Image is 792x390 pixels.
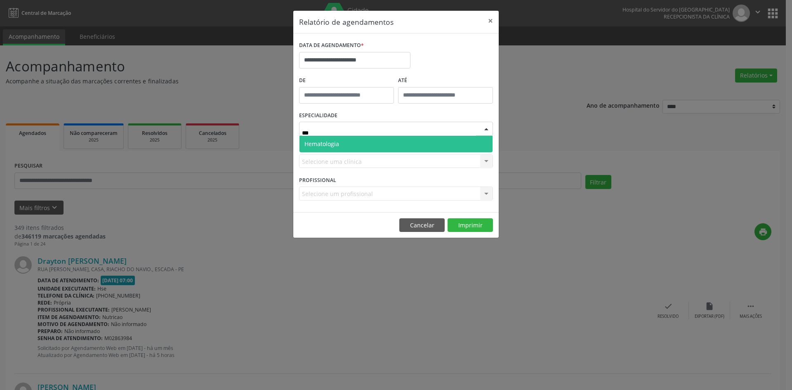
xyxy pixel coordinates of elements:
label: De [299,74,394,87]
label: DATA DE AGENDAMENTO [299,39,364,52]
label: ESPECIALIDADE [299,109,337,122]
span: Hematologia [304,140,339,148]
button: Imprimir [448,218,493,232]
label: ATÉ [398,74,493,87]
button: Close [482,11,499,31]
label: PROFISSIONAL [299,174,336,187]
button: Cancelar [399,218,445,232]
h5: Relatório de agendamentos [299,17,394,27]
